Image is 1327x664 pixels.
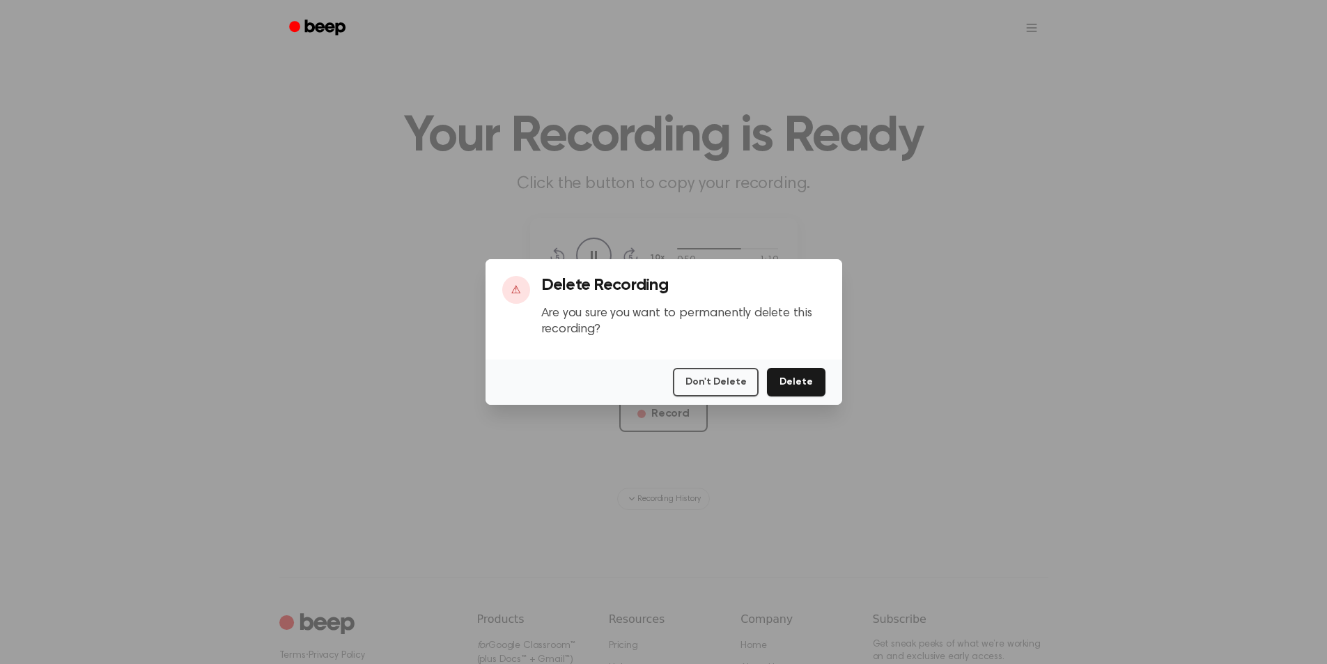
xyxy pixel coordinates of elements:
[767,368,825,396] button: Delete
[541,276,825,295] h3: Delete Recording
[541,306,825,337] p: Are you sure you want to permanently delete this recording?
[1015,11,1048,45] button: Open menu
[279,15,358,42] a: Beep
[502,276,530,304] div: ⚠
[673,368,759,396] button: Don't Delete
